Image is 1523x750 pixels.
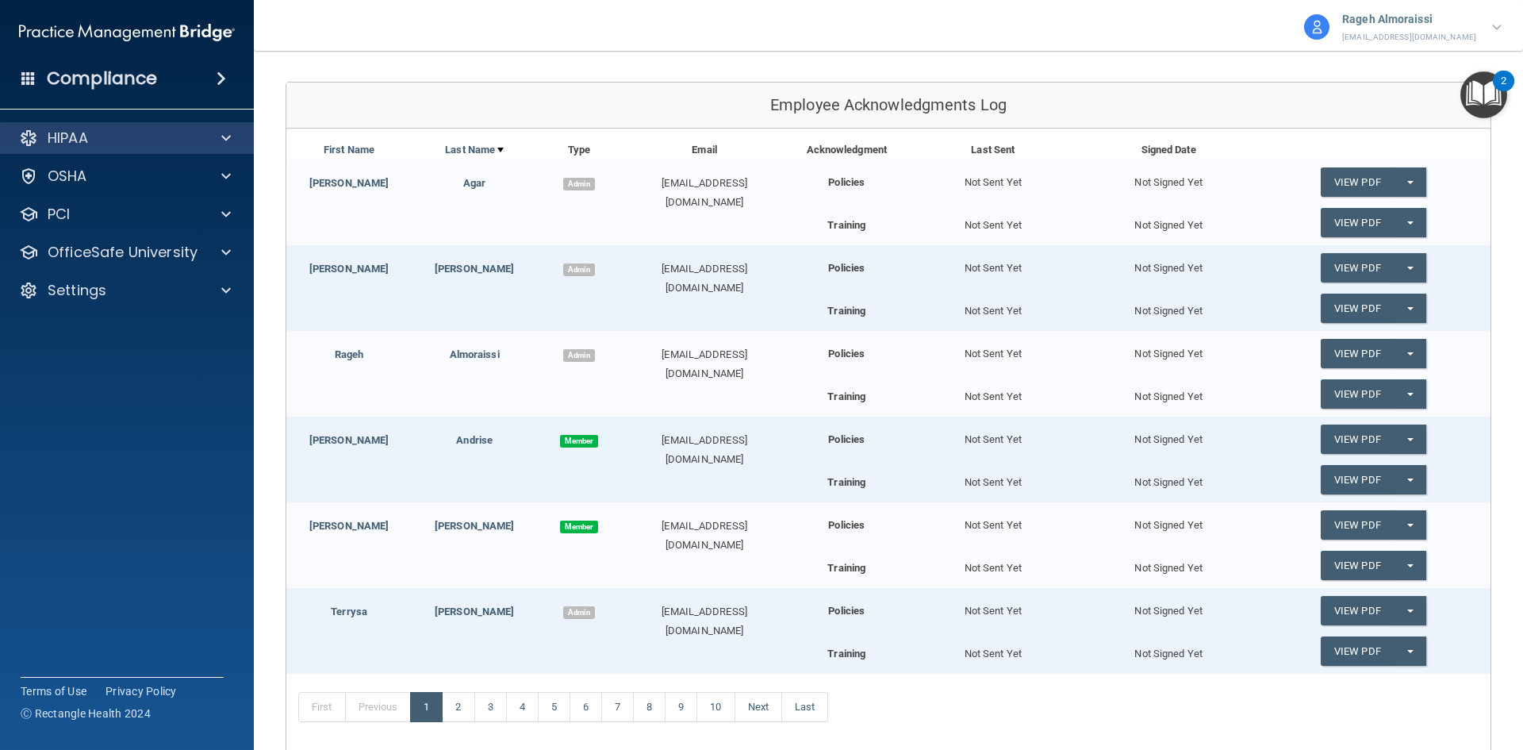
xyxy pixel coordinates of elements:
div: Not Signed Yet [1080,502,1256,535]
p: Rageh Almoraissi [1342,10,1476,30]
div: [EMAIL_ADDRESS][DOMAIN_NAME] [621,431,788,469]
a: [PERSON_NAME] [309,434,389,446]
img: avatar.17b06cb7.svg [1304,14,1329,40]
a: Andrise [456,434,493,446]
div: Not Sent Yet [905,160,1080,192]
a: View PDF [1321,425,1394,454]
a: Settings [19,281,231,300]
div: Not Signed Yet [1080,245,1256,278]
div: Not Sent Yet [905,551,1080,578]
a: [PERSON_NAME] [309,263,389,275]
div: Not Sent Yet [905,637,1080,663]
b: Policies [828,605,865,617]
div: Email [621,140,788,160]
div: Employee Acknowledgments Log [286,83,1490,129]
div: Not Signed Yet [1080,331,1256,363]
a: View PDF [1321,294,1394,323]
b: Training [827,305,865,317]
div: [EMAIL_ADDRESS][DOMAIN_NAME] [621,517,788,555]
img: arrow-down.227dba2b.svg [1492,25,1502,30]
span: Member [560,435,598,448]
b: Training [827,476,865,488]
div: Type [537,140,620,160]
span: Admin [563,178,595,190]
div: Not Sent Yet [905,465,1080,492]
a: 9 [665,692,697,722]
b: Policies [828,519,865,531]
div: [EMAIL_ADDRESS][DOMAIN_NAME] [621,602,788,640]
span: Admin [563,349,595,362]
span: Member [560,521,598,533]
a: 4 [506,692,539,722]
p: OSHA [48,167,87,186]
div: Not Signed Yet [1080,588,1256,621]
a: 6 [570,692,602,722]
p: OfficeSafe University [48,243,198,262]
a: First Name [324,140,374,160]
a: 3 [474,692,507,722]
a: View PDF [1321,510,1394,540]
h4: Compliance [47,67,157,90]
a: View PDF [1321,551,1394,580]
p: [EMAIL_ADDRESS][DOMAIN_NAME] [1342,30,1476,44]
a: [PERSON_NAME] [435,520,514,532]
a: Next [735,692,782,722]
div: Not Sent Yet [905,588,1080,621]
div: [EMAIL_ADDRESS][DOMAIN_NAME] [621,345,788,383]
a: 7 [601,692,634,722]
div: Not Sent Yet [905,331,1080,363]
a: Terrysa [331,606,367,617]
a: Last [781,692,828,722]
div: Not Signed Yet [1080,637,1256,663]
div: Not Signed Yet [1080,160,1256,192]
b: Policies [828,433,865,445]
a: 2 [442,692,474,722]
p: PCI [48,205,70,224]
button: Open Resource Center, 2 new notifications [1460,71,1507,118]
a: View PDF [1321,596,1394,625]
a: 10 [696,692,735,722]
b: Policies [828,262,865,274]
div: Not Sent Yet [905,245,1080,278]
a: View PDF [1321,339,1394,368]
img: PMB logo [19,17,235,48]
b: Training [827,390,865,402]
a: View PDF [1321,637,1394,666]
a: View PDF [1321,167,1394,197]
a: PCI [19,205,231,224]
p: HIPAA [48,129,88,148]
div: Not Signed Yet [1080,379,1256,406]
a: [PERSON_NAME] [435,606,514,617]
a: View PDF [1321,253,1394,283]
div: Not Signed Yet [1080,208,1256,235]
a: [PERSON_NAME] [309,177,389,189]
a: 1 [410,692,443,722]
a: 5 [538,692,570,722]
div: [EMAIL_ADDRESS][DOMAIN_NAME] [621,174,788,212]
span: Admin [563,263,595,276]
span: Ⓒ Rectangle Health 2024 [21,706,151,721]
a: View PDF [1321,208,1394,237]
div: Last Sent [905,140,1080,160]
a: Almoraissi [450,348,500,360]
a: OfficeSafe University [19,243,231,262]
div: Not Sent Yet [905,208,1080,235]
b: Training [827,219,865,231]
a: Privacy Policy [105,683,177,699]
a: Rageh [335,348,364,360]
div: Not Signed Yet [1080,294,1256,321]
a: [PERSON_NAME] [309,520,389,532]
a: 8 [633,692,666,722]
div: Signed Date [1080,140,1256,160]
b: Policies [828,348,865,360]
div: Not Signed Yet [1080,417,1256,449]
div: Not Sent Yet [905,294,1080,321]
a: OSHA [19,167,231,186]
b: Training [827,648,865,660]
div: Not Signed Yet [1080,465,1256,492]
a: Terms of Use [21,683,86,699]
a: Last Name [445,140,504,160]
a: Previous [345,692,412,722]
div: Not Sent Yet [905,379,1080,406]
a: First [298,692,346,722]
